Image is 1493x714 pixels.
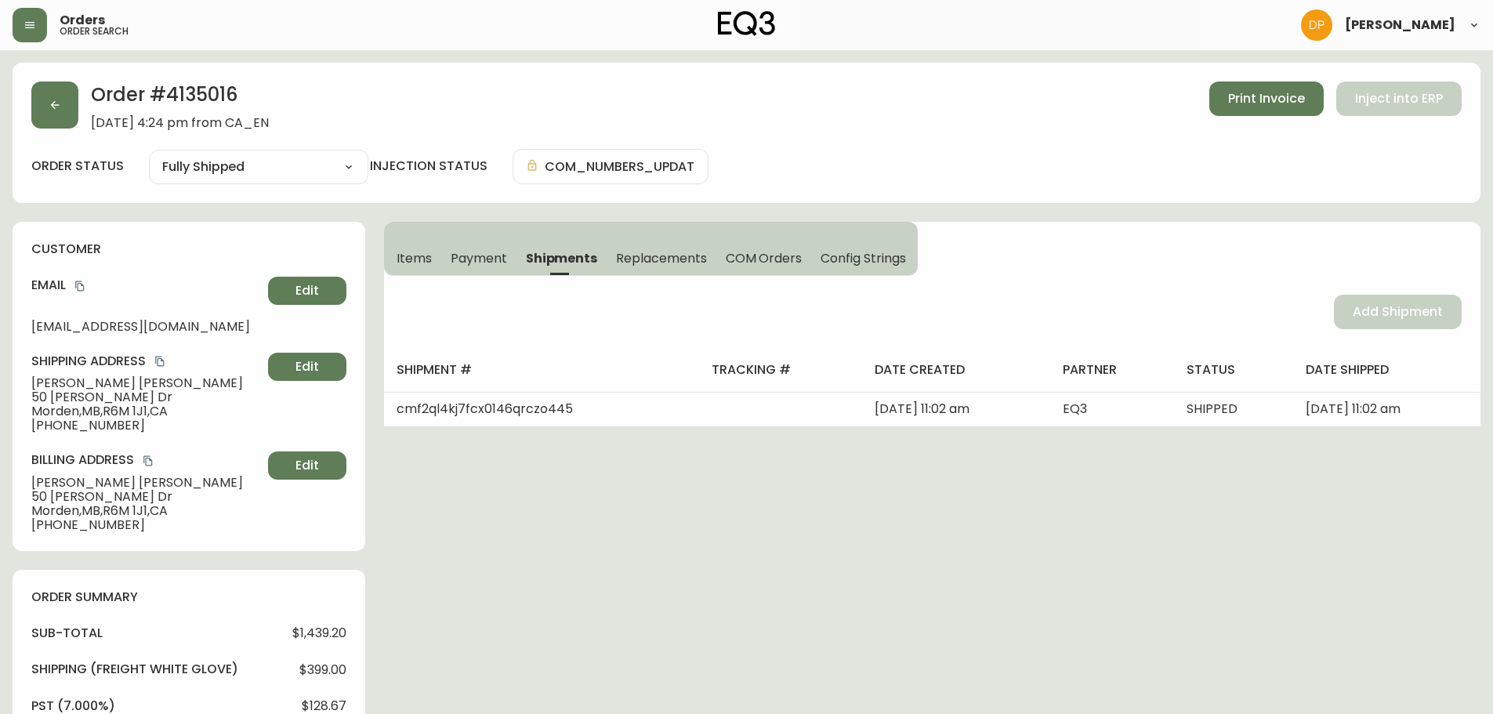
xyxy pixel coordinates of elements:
span: [EMAIL_ADDRESS][DOMAIN_NAME] [31,320,262,334]
span: [PERSON_NAME] [PERSON_NAME] [31,376,262,390]
span: [PHONE_NUMBER] [31,518,262,532]
span: Edit [295,358,319,375]
span: 50 [PERSON_NAME] Dr [31,490,262,504]
img: b0154ba12ae69382d64d2f3159806b19 [1301,9,1332,41]
button: Print Invoice [1209,82,1324,116]
img: logo [718,11,776,36]
h5: order search [60,27,129,36]
h2: Order # 4135016 [91,82,269,116]
span: Morden , MB , R6M 1J1 , CA [31,504,262,518]
h4: date created [875,361,1037,379]
span: Morden , MB , R6M 1J1 , CA [31,404,262,419]
span: SHIPPED [1187,400,1238,418]
h4: Shipping Address [31,353,262,370]
span: $1,439.20 [292,626,346,640]
h4: tracking # [712,361,850,379]
button: Edit [268,353,346,381]
h4: order summary [31,589,346,606]
h4: date shipped [1306,361,1468,379]
span: COM Orders [726,250,803,266]
button: copy [72,278,88,294]
h4: sub-total [31,625,103,642]
span: cmf2ql4kj7fcx0146qrczo445 [397,400,573,418]
span: $399.00 [299,663,346,677]
h4: partner [1063,361,1161,379]
span: Edit [295,457,319,474]
span: Items [397,250,432,266]
button: copy [152,353,168,369]
span: Shipments [526,250,598,266]
h4: Billing Address [31,451,262,469]
h4: shipment # [397,361,687,379]
span: Replacements [616,250,706,266]
h4: Shipping ( Freight White Glove ) [31,661,238,678]
h4: injection status [370,158,487,175]
span: Edit [295,282,319,299]
h4: customer [31,241,346,258]
button: Edit [268,277,346,305]
label: order status [31,158,124,175]
span: [PHONE_NUMBER] [31,419,262,433]
span: $128.67 [302,699,346,713]
span: 50 [PERSON_NAME] Dr [31,390,262,404]
span: Payment [451,250,507,266]
span: [DATE] 4:24 pm from CA_EN [91,116,269,130]
button: copy [140,453,156,469]
h4: Email [31,277,262,294]
span: EQ3 [1063,400,1087,418]
span: Config Strings [821,250,905,266]
span: [DATE] 11:02 am [875,400,969,418]
span: [PERSON_NAME] [PERSON_NAME] [31,476,262,490]
h4: status [1187,361,1281,379]
span: Print Invoice [1228,90,1305,107]
span: [DATE] 11:02 am [1306,400,1401,418]
span: [PERSON_NAME] [1345,19,1455,31]
button: Edit [268,451,346,480]
span: Orders [60,14,105,27]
